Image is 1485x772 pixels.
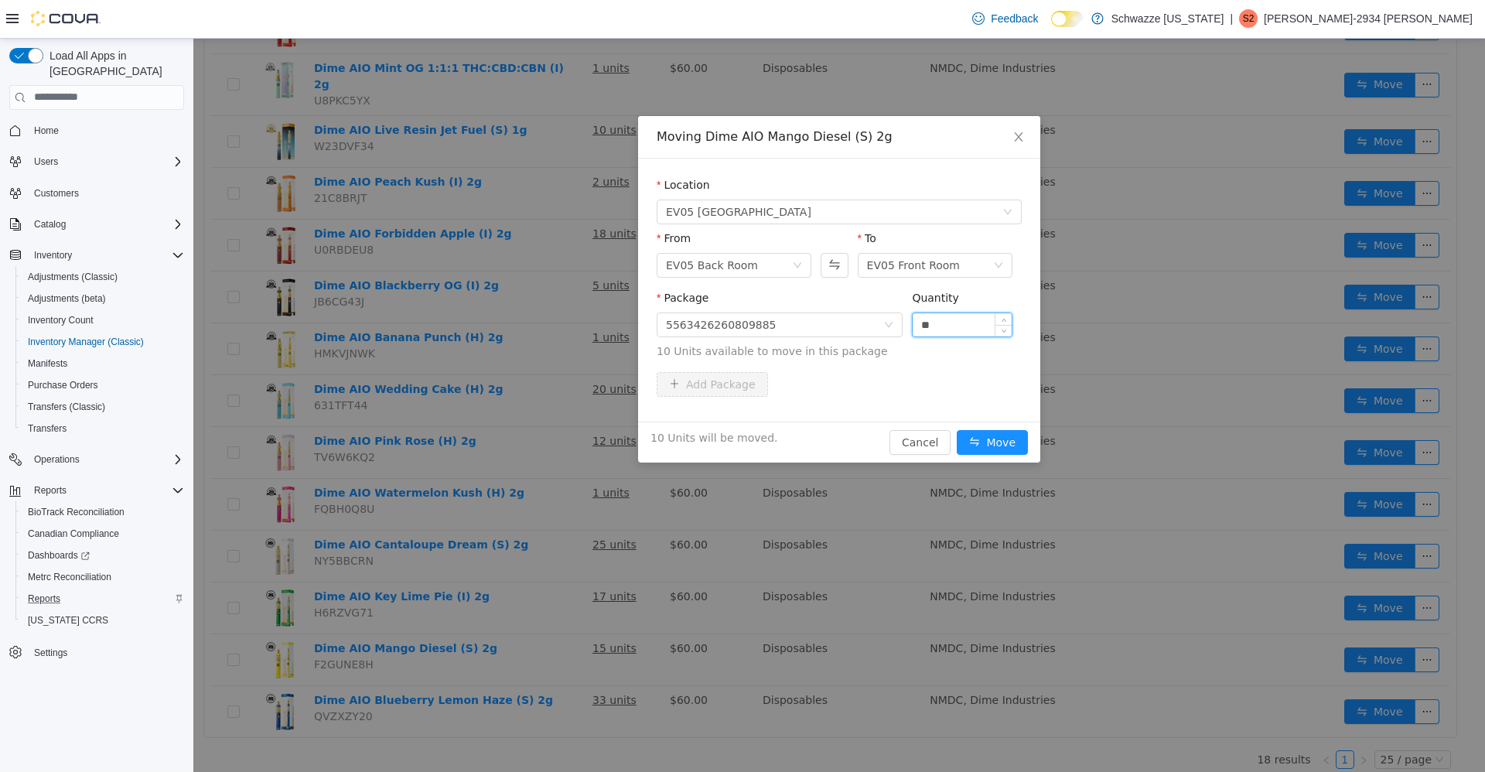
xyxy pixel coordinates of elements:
[15,523,190,545] button: Canadian Compliance
[43,48,184,79] span: Load All Apps in [GEOGRAPHIC_DATA]
[28,246,78,265] button: Inventory
[22,311,184,330] span: Inventory Count
[22,546,184,565] span: Dashboards
[463,305,828,321] span: 10 Units available to move in this package
[3,480,190,501] button: Reports
[28,528,119,540] span: Canadian Compliance
[807,290,813,295] i: icon: down
[810,169,819,179] i: icon: down
[1051,11,1084,27] input: Dark Mode
[28,336,144,348] span: Inventory Manager (Classic)
[22,589,184,608] span: Reports
[463,253,515,265] label: Package
[599,222,609,233] i: icon: down
[1264,9,1473,28] p: [PERSON_NAME]-2934 [PERSON_NAME]
[15,418,190,439] button: Transfers
[22,524,184,543] span: Canadian Compliance
[22,503,184,521] span: BioTrack Reconciliation
[15,374,190,396] button: Purchase Orders
[1051,27,1052,28] span: Dark Mode
[473,275,583,298] div: 5563426260809885
[28,450,86,469] button: Operations
[22,568,118,586] a: Metrc Reconciliation
[28,593,60,605] span: Reports
[22,268,124,286] a: Adjustments (Classic)
[3,213,190,235] button: Catalog
[22,311,100,330] a: Inventory Count
[1243,9,1255,28] span: S2
[15,588,190,610] button: Reports
[28,183,184,203] span: Customers
[9,113,184,704] nav: Complex example
[1111,9,1224,28] p: Schwazze [US_STATE]
[991,11,1038,26] span: Feedback
[22,419,73,438] a: Transfers
[966,3,1044,34] a: Feedback
[3,244,190,266] button: Inventory
[802,286,818,298] span: Decrease Value
[1230,9,1233,28] p: |
[807,278,813,284] i: icon: up
[3,640,190,663] button: Settings
[15,610,190,631] button: [US_STATE] CCRS
[801,222,810,233] i: icon: down
[22,398,111,416] a: Transfers (Classic)
[3,449,190,470] button: Operations
[22,289,112,308] a: Adjustments (beta)
[34,125,59,137] span: Home
[28,506,125,518] span: BioTrack Reconciliation
[22,376,184,395] span: Purchase Orders
[28,152,184,171] span: Users
[28,292,106,305] span: Adjustments (beta)
[804,77,847,121] button: Close
[463,333,575,358] button: icon: plusAdd Package
[22,268,184,286] span: Adjustments (Classic)
[22,524,125,543] a: Canadian Compliance
[15,288,190,309] button: Adjustments (beta)
[28,644,73,662] a: Settings
[28,379,98,391] span: Purchase Orders
[15,353,190,374] button: Manifests
[28,357,67,370] span: Manifests
[473,162,618,185] span: EV05 Uptown
[22,398,184,416] span: Transfers (Classic)
[28,215,184,234] span: Catalog
[3,151,190,173] button: Users
[457,391,584,408] span: 10 Units will be moved.
[28,184,85,203] a: Customers
[819,92,831,104] i: icon: close
[473,215,565,238] div: EV05 Back Room
[15,309,190,331] button: Inventory Count
[34,453,80,466] span: Operations
[22,546,96,565] a: Dashboards
[34,155,58,168] span: Users
[28,571,111,583] span: Metrc Reconciliation
[28,614,108,627] span: [US_STATE] CCRS
[22,568,184,586] span: Metrc Reconciliation
[802,275,818,286] span: Increase Value
[34,484,67,497] span: Reports
[1239,9,1258,28] div: Steven-2934 Fuentes
[34,647,67,659] span: Settings
[691,282,700,292] i: icon: down
[28,152,64,171] button: Users
[28,246,184,265] span: Inventory
[22,419,184,438] span: Transfers
[28,450,184,469] span: Operations
[463,140,517,152] label: Location
[674,215,766,238] div: EV05 Front Room
[15,501,190,523] button: BioTrack Reconciliation
[28,481,184,500] span: Reports
[28,121,65,140] a: Home
[28,549,90,562] span: Dashboards
[34,218,66,231] span: Catalog
[22,611,184,630] span: Washington CCRS
[28,215,72,234] button: Catalog
[3,182,190,204] button: Customers
[22,611,114,630] a: [US_STATE] CCRS
[664,193,683,206] label: To
[627,214,654,239] button: Swap
[28,271,118,283] span: Adjustments (Classic)
[15,545,190,566] a: Dashboards
[15,566,190,588] button: Metrc Reconciliation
